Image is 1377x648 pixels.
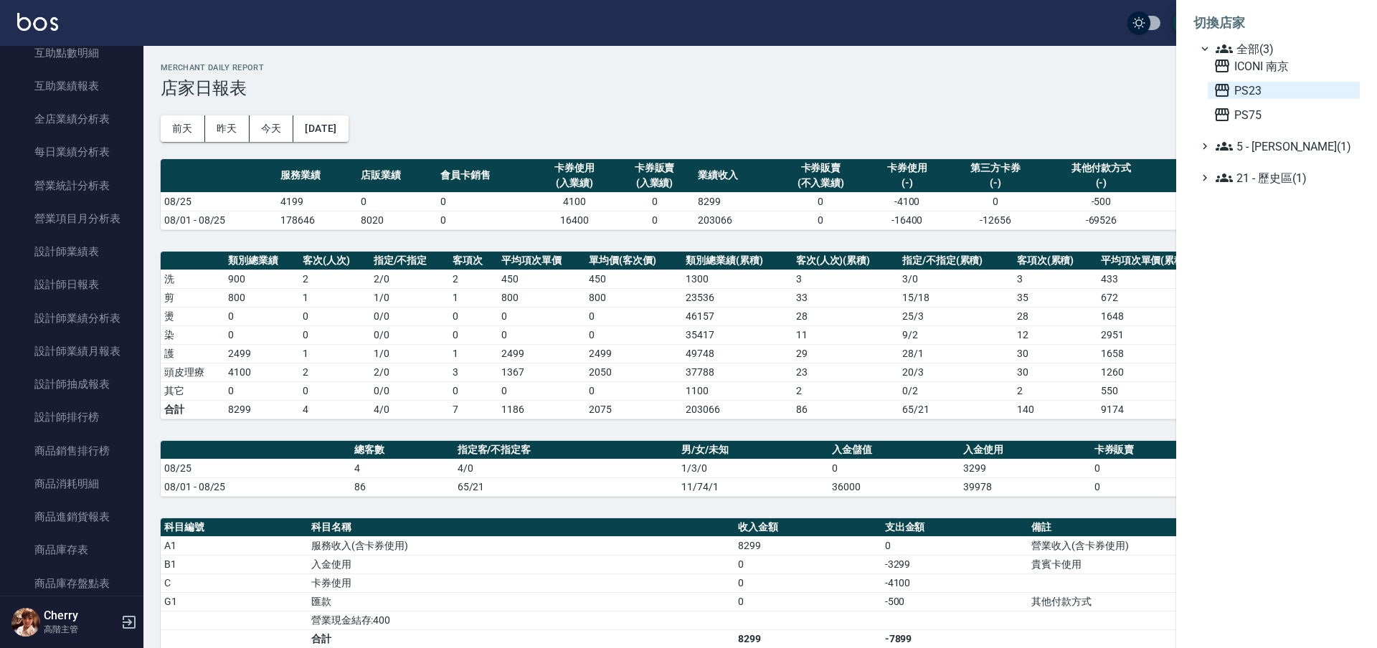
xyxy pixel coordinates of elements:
span: 21 - 歷史區(1) [1216,169,1354,186]
span: PS23 [1213,82,1354,99]
span: 5 - [PERSON_NAME](1) [1216,138,1354,155]
span: ICONI 南京 [1213,57,1354,75]
span: PS75 [1213,106,1354,123]
li: 切換店家 [1193,6,1360,40]
span: 全部(3) [1216,40,1354,57]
